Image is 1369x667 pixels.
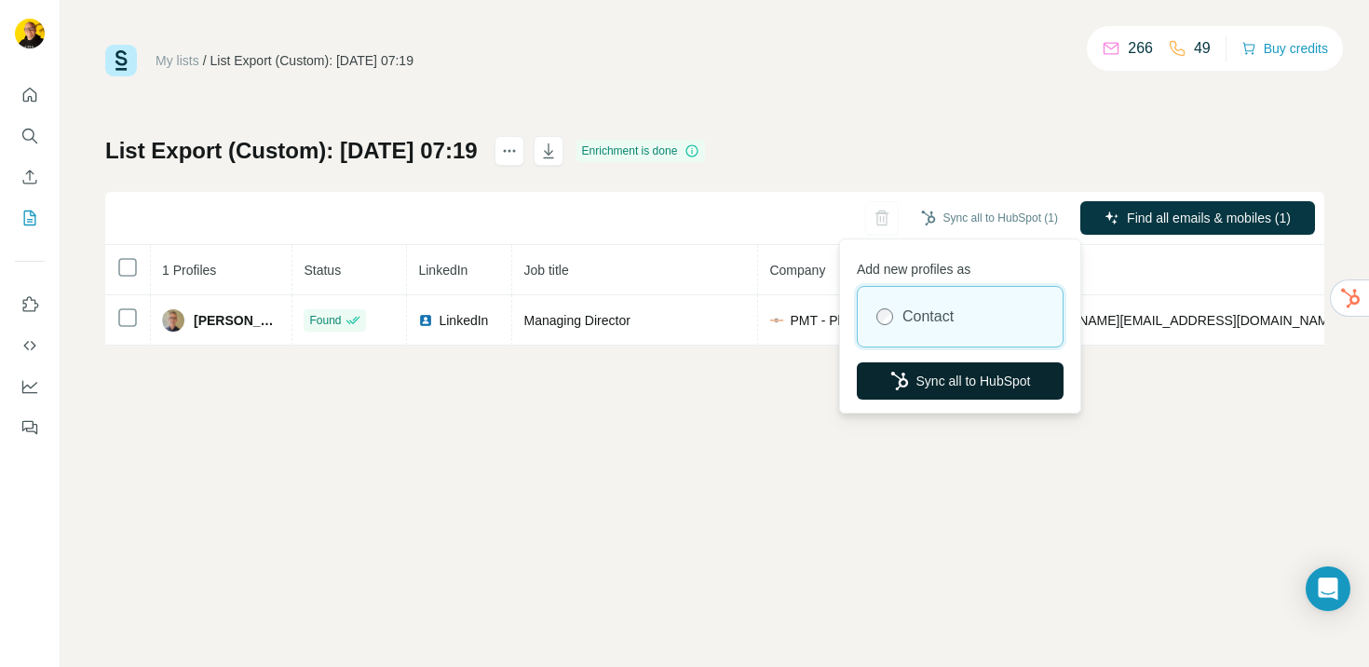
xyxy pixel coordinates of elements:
button: Buy credits [1241,35,1328,61]
span: 1 Profiles [162,263,216,278]
span: Status [304,263,341,278]
img: Surfe Logo [105,45,137,76]
p: 266 [1128,37,1153,60]
span: LinkedIn [418,263,468,278]
button: Use Surfe API [15,329,45,362]
div: Open Intercom Messenger [1306,566,1350,611]
span: Find all emails & mobiles (1) [1127,209,1291,227]
div: Enrichment is done [576,140,706,162]
button: actions [495,136,524,166]
span: Found [309,312,341,329]
label: Contact [902,306,954,328]
button: Sync all to HubSpot [857,362,1064,400]
button: Sync all to HubSpot (1) [908,204,1071,232]
span: [DOMAIN_NAME][EMAIL_ADDRESS][DOMAIN_NAME] [1015,313,1340,328]
a: My lists [156,53,199,68]
img: Avatar [162,309,184,332]
span: Managing Director [523,313,630,328]
span: PMT - Play Music [DATE] [790,311,936,330]
span: LinkedIn [439,311,488,330]
h1: List Export (Custom): [DATE] 07:19 [105,136,478,166]
div: List Export (Custom): [DATE] 07:19 [210,51,413,70]
span: Job title [523,263,568,278]
button: My lists [15,201,45,235]
img: Avatar [15,19,45,48]
button: Feedback [15,411,45,444]
button: Quick start [15,78,45,112]
p: 49 [1194,37,1211,60]
p: Add new profiles as [857,252,1064,279]
button: Find all emails & mobiles (1) [1080,201,1315,235]
button: Use Surfe on LinkedIn [15,288,45,321]
button: Search [15,119,45,153]
button: Dashboard [15,370,45,403]
button: Enrich CSV [15,160,45,194]
span: Company [769,263,825,278]
li: / [203,51,207,70]
span: [PERSON_NAME] [194,311,280,330]
img: company-logo [769,313,784,328]
img: LinkedIn logo [418,313,433,328]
